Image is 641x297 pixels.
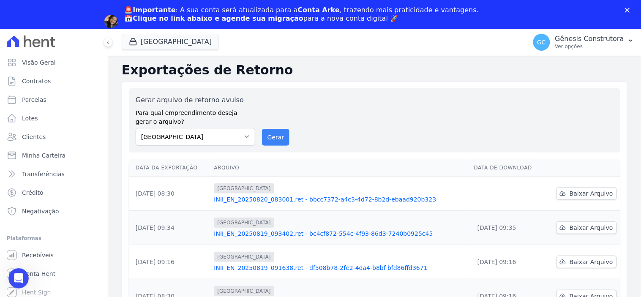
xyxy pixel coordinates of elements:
a: Clientes [3,128,104,145]
a: INII_EN_20250819_093402.ret - bc4cf872-554c-4f93-86d3-7240b0925c45 [214,229,467,238]
td: [DATE] 09:34 [129,210,211,245]
span: Conta Hent [22,270,55,278]
a: Crédito [3,184,104,201]
span: GC [537,39,546,45]
label: Gerar arquivo de retorno avulso [136,95,255,105]
td: [DATE] 09:16 [471,245,544,279]
button: Gerar [262,129,290,146]
h2: Exportações de Retorno [122,63,627,78]
a: Recebíveis [3,247,104,264]
a: INII_EN_20250820_083001.ret - bbcc7372-a4c3-4d72-8b2d-ebaad920b323 [214,195,467,204]
b: Conta Arke [298,6,340,14]
iframe: Intercom live chat [8,268,29,289]
span: Clientes [22,133,46,141]
span: [GEOGRAPHIC_DATA] [214,286,274,296]
span: Baixar Arquivo [570,189,613,198]
div: Fechar [625,8,633,13]
span: Parcelas [22,95,46,104]
a: Lotes [3,110,104,127]
span: Recebíveis [22,251,54,259]
p: Ver opções [555,43,624,50]
a: Contratos [3,73,104,90]
td: [DATE] 09:35 [471,210,544,245]
span: Crédito [22,188,44,197]
button: GC Gênesis Construtora Ver opções [526,30,641,54]
a: Conta Hent [3,265,104,282]
button: [GEOGRAPHIC_DATA] [122,34,219,50]
th: Arquivo [211,159,471,177]
td: [DATE] 08:30 [129,176,211,210]
b: 🚨Importante [125,6,176,14]
a: Visão Geral [3,54,104,71]
b: Clique no link abaixo e agende sua migração [133,14,304,22]
span: Negativação [22,207,59,215]
span: Contratos [22,77,51,85]
a: INII_EN_20250819_091638.ret - df508b78-2fe2-4da4-b8bf-bfd86ffd3671 [214,264,467,272]
p: Gênesis Construtora [555,35,624,43]
a: Transferências [3,166,104,183]
a: Agendar migração [125,28,194,37]
a: Parcelas [3,91,104,108]
span: [GEOGRAPHIC_DATA] [214,252,274,262]
a: Negativação [3,203,104,220]
th: Data da Exportação [129,159,211,177]
span: Baixar Arquivo [570,258,613,266]
img: Profile image for Adriane [104,15,118,28]
a: Baixar Arquivo [556,256,617,268]
span: [GEOGRAPHIC_DATA] [214,183,274,193]
span: Minha Carteira [22,151,65,160]
a: Baixar Arquivo [556,187,617,200]
a: Baixar Arquivo [556,221,617,234]
span: Lotes [22,114,38,123]
span: Visão Geral [22,58,56,67]
span: Baixar Arquivo [570,223,613,232]
div: Plataformas [7,233,101,243]
label: Para qual empreendimento deseja gerar o arquivo? [136,105,255,126]
span: Transferências [22,170,65,178]
div: : A sua conta será atualizada para a , trazendo mais praticidade e vantagens. 📅 para a nova conta... [125,6,479,23]
td: [DATE] 09:16 [129,245,211,279]
span: [GEOGRAPHIC_DATA] [214,218,274,228]
a: Minha Carteira [3,147,104,164]
th: Data de Download [471,159,544,177]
